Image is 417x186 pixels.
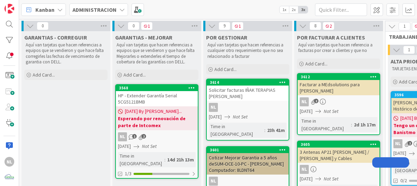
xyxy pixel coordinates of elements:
[165,156,196,163] div: 14d 21h 13m
[142,134,146,139] span: 2
[117,42,197,65] p: Aquí van tarjetas que hacen referencias a equipos que se vendieron y que hace falta Mejorarles o ...
[298,74,380,95] div: 3612Facturar a MEdsolutions para [PERSON_NAME]
[298,74,380,80] div: 3612
[119,86,198,90] div: 3568
[352,121,377,129] div: 2d 1h 17m
[209,177,218,186] div: NL
[298,148,380,163] div: 3 Antenas AP21 [PERSON_NAME] / [PERSON_NAME] y Cables
[26,42,106,65] p: Aquí van tarjetas que hacen referencias a equipos que se vendieron y que hace falta corregirles l...
[207,103,289,112] div: NL
[73,6,117,13] b: ADMINISTRACION
[125,108,182,115] span: [DATE] By [PERSON_NAME]...
[35,6,54,14] span: Kanban
[116,132,198,141] div: NL
[116,91,198,106] div: HP - Extender Garantía Serial 5CG5121BMB
[207,42,288,59] p: Aquí van tarjetas que hacen referencias a cualquier otro requerimiento que no sea relacionado a f...
[219,22,230,30] span: 9
[209,123,264,138] div: Time in [GEOGRAPHIC_DATA]
[393,139,402,148] div: NL
[207,177,289,186] div: NL
[207,86,289,101] div: Solicitar facturas IÑAK TERAPIAS [PERSON_NAME]
[128,22,139,30] span: 0
[309,22,321,30] span: 8
[124,72,146,78] span: Add Card...
[280,6,289,13] span: 1x
[305,61,327,67] span: Add Card...
[118,132,127,141] div: NL
[297,73,380,135] a: 3612Facturar a MEdsolutions para [PERSON_NAME]NL[DATE]Not SetTime in [GEOGRAPHIC_DATA]:2d 1h 17m
[289,6,298,13] span: 2x
[298,6,308,13] span: 3x
[132,134,137,139] span: 1
[300,165,309,174] div: NL
[118,143,131,150] span: [DATE]
[400,177,407,184] span: 0/2
[314,99,318,103] span: 2
[206,79,289,141] a: 3614Solicitar facturas IÑAK TERAPIAS [PERSON_NAME]NL[DATE]Not SetTime in [GEOGRAPHIC_DATA]:23h 41m
[403,46,415,54] span: 1
[207,147,289,175] div: 3601Cotizar Mejorar Garantia a 5 años deSUM-OCE-10-PC - [PERSON_NAME] Computador: 8LDNT64
[118,152,164,167] div: Time in [GEOGRAPHIC_DATA]
[142,143,157,149] i: Not Set
[209,113,222,121] span: [DATE]
[5,4,14,14] img: Visit kanbanzone.com
[351,121,352,129] span: :
[115,84,198,179] a: 3568HP - Extender Garantía Serial 5CG5121BMB[DATE] By [PERSON_NAME]...Esperando por renovación de...
[118,115,196,129] b: Esperando por renovación de parte de Intcomex
[300,97,309,106] div: NL
[300,117,351,132] div: Time in [GEOGRAPHIC_DATA]
[116,85,198,106] div: 3568HP - Extender Garantía Serial 5CG5121BMB
[210,80,289,85] div: 3614
[298,141,380,148] div: 3605
[141,22,153,30] span: 1
[5,172,14,182] img: avatar
[24,34,87,41] span: GARANTIAS - CORREGUIR
[297,34,365,41] span: POR FACTURAR A CLIENTES
[5,157,14,167] div: NL
[399,22,410,30] span: 1
[324,108,339,114] i: Not Set
[210,148,289,152] div: 3601
[265,126,287,134] div: 23h 41m
[324,176,339,182] i: Not Set
[232,22,244,30] span: 1
[116,85,198,91] div: 3568
[298,141,380,163] div: 36053 Antenas AP21 [PERSON_NAME] / [PERSON_NAME] y Cables
[298,97,380,106] div: NL
[301,74,380,79] div: 3612
[207,147,289,153] div: 3601
[408,141,412,145] span: 2
[214,66,237,72] span: Add Card...
[298,42,379,54] p: Aquí van tarjetas que hacen referencia a facturas por crear a clientes y que no
[301,142,380,147] div: 3605
[298,165,380,174] div: NL
[164,156,165,163] span: :
[209,103,218,112] div: NL
[37,22,49,30] span: 0
[323,22,334,30] span: 2
[300,108,313,115] span: [DATE]
[393,150,406,157] span: [DATE]
[33,72,55,78] span: Add Card...
[207,79,289,86] div: 3614
[207,153,289,175] div: Cotizar Mejorar Garantia a 5 años deSUM-OCE-10-PC - [PERSON_NAME] Computador: 8LDNT64
[115,34,172,41] span: GARANTIAS - MEJORAR
[125,170,131,177] span: 1/3
[300,175,313,183] span: [DATE]
[206,34,247,41] span: POR GESTIONAR
[315,3,367,16] input: Quick Filter...
[264,126,265,134] span: :
[233,114,248,120] i: Not Set
[207,79,289,101] div: 3614Solicitar facturas IÑAK TERAPIAS [PERSON_NAME]
[298,80,380,95] div: Facturar a MEdsolutions para [PERSON_NAME]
